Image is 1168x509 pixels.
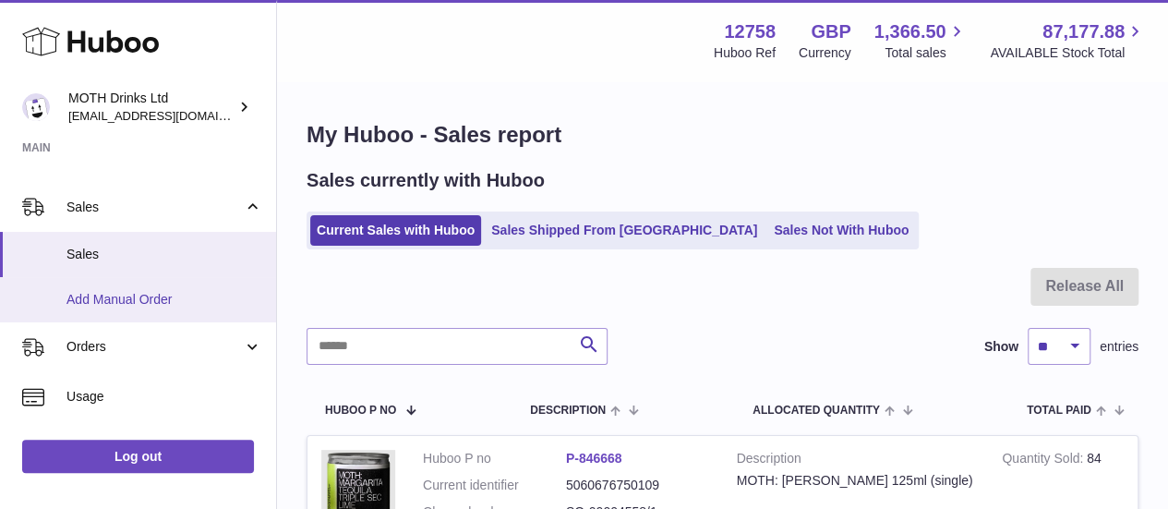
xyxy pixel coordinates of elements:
[714,44,776,62] div: Huboo Ref
[68,90,235,125] div: MOTH Drinks Ltd
[66,338,243,356] span: Orders
[566,477,709,494] dd: 5060676750109
[485,215,764,246] a: Sales Shipped From [GEOGRAPHIC_DATA]
[1100,338,1138,356] span: entries
[325,405,396,417] span: Huboo P no
[990,44,1146,62] span: AVAILABLE Stock Total
[799,44,851,62] div: Currency
[1002,451,1087,470] strong: Quantity Sold
[885,44,967,62] span: Total sales
[22,93,50,121] img: orders@mothdrinks.com
[530,405,606,417] span: Description
[724,19,776,44] strong: 12758
[990,19,1146,62] a: 87,177.88 AVAILABLE Stock Total
[68,108,271,123] span: [EMAIL_ADDRESS][DOMAIN_NAME]
[310,215,481,246] a: Current Sales with Huboo
[811,19,850,44] strong: GBP
[66,246,262,263] span: Sales
[566,451,622,466] a: P-846668
[984,338,1018,356] label: Show
[22,440,254,473] a: Log out
[874,19,946,44] span: 1,366.50
[307,168,545,193] h2: Sales currently with Huboo
[753,405,880,417] span: ALLOCATED Quantity
[66,199,243,216] span: Sales
[737,472,975,490] div: MOTH: [PERSON_NAME] 125ml (single)
[66,388,262,406] span: Usage
[767,215,915,246] a: Sales Not With Huboo
[1027,405,1091,417] span: Total paid
[1042,19,1125,44] span: 87,177.88
[307,120,1138,150] h1: My Huboo - Sales report
[423,477,566,494] dt: Current identifier
[423,450,566,467] dt: Huboo P no
[874,19,968,62] a: 1,366.50 Total sales
[737,450,975,472] strong: Description
[66,291,262,309] span: Add Manual Order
